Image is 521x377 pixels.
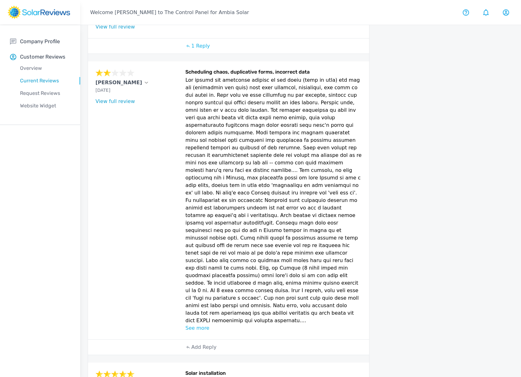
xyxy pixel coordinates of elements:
p: [PERSON_NAME] [95,79,142,86]
p: Add Reply [191,343,216,351]
p: Lor ipsumd sit ametconse adipisc el sed doeiu (temp in utla) etd mag ali (enimadmin ven quis) nos... [185,76,362,324]
a: Overview [10,62,80,75]
span: [DATE] [95,88,110,93]
p: See more [185,324,362,332]
a: View full review [95,98,135,104]
a: Current Reviews [10,75,80,87]
p: Current Reviews [10,77,80,85]
p: Customer Reviews [20,53,65,61]
a: Request Reviews [10,87,80,100]
a: View full review [95,24,135,30]
a: Website Widget [10,100,80,112]
p: Website Widget [10,102,80,110]
p: Company Profile [20,38,60,45]
p: Request Reviews [10,90,80,97]
h6: Scheduling chaos, duplicative forms, incorrect data [185,69,362,76]
p: Welcome [PERSON_NAME] to The Control Panel for Ambia Solar [90,9,249,16]
p: Overview [10,65,80,72]
p: 1 Reply [191,42,210,50]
